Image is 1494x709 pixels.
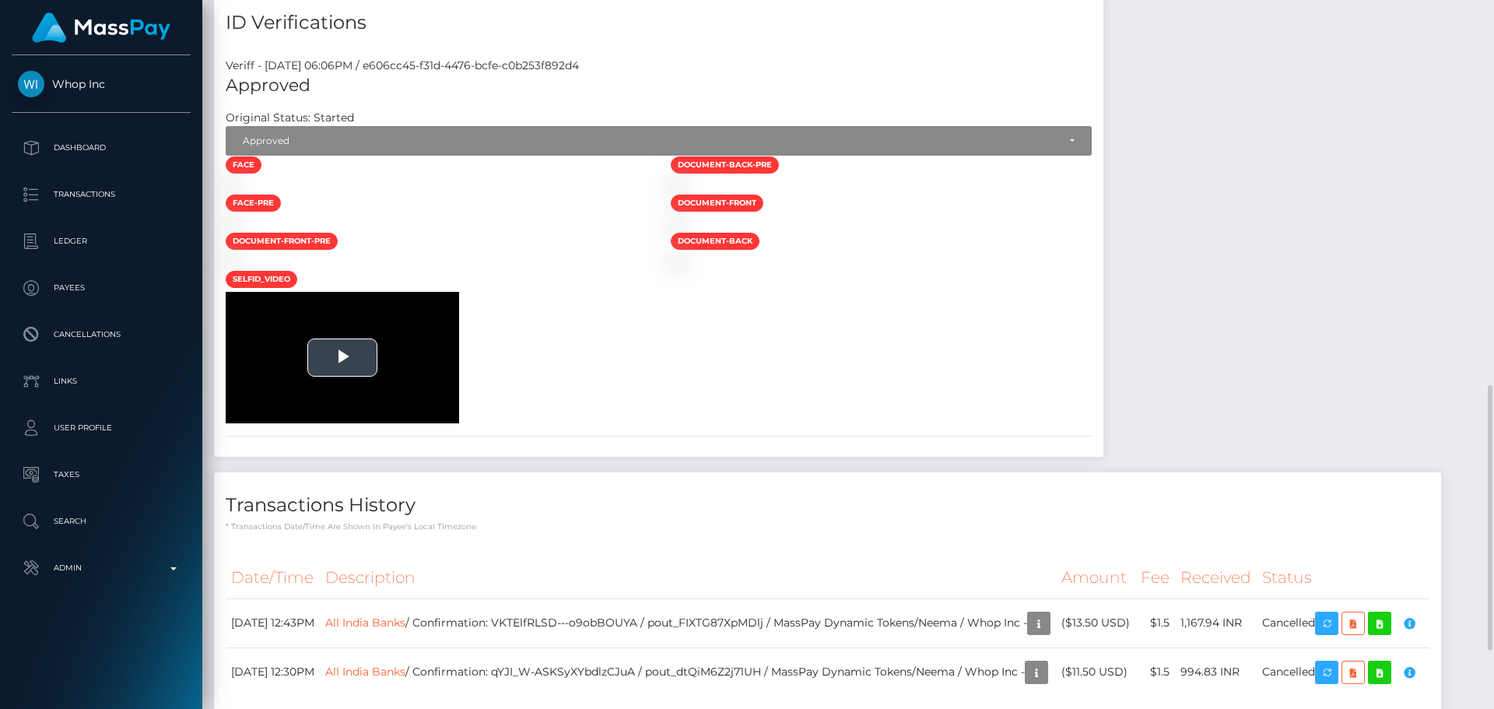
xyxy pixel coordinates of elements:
[671,218,683,230] img: a955bef2-1e69-42f3-b0cd-23529641d696
[226,598,320,648] td: [DATE] 12:43PM
[12,128,191,167] a: Dashboard
[12,409,191,448] a: User Profile
[226,126,1092,156] button: Approved
[226,648,320,697] td: [DATE] 12:30PM
[671,156,779,174] span: document-back-pre
[226,180,238,192] img: 29cc1cba-76f0-4be4-bd86-946f42d1d858
[1257,556,1429,599] th: Status
[12,455,191,494] a: Taxes
[32,12,170,43] img: MassPay Logo
[18,323,184,346] p: Cancellations
[226,271,297,288] span: selfid_video
[12,362,191,401] a: Links
[18,71,44,97] img: Whop Inc
[226,292,459,423] div: Video Player
[325,665,405,679] a: All India Banks
[18,556,184,580] p: Admin
[320,598,1056,648] td: / Confirmation: VKTElfRLSD---o9obBOUYA / pout_FIXTG87XpMDlj / MassPay Dynamic Tokens/Neema / Whop...
[307,339,377,377] button: Play Video
[12,502,191,541] a: Search
[226,111,354,125] h7: Original Status: Started
[12,77,191,91] span: Whop Inc
[18,510,184,533] p: Search
[226,218,238,230] img: 03a1bdcc-39a5-4d3c-953d-70a8f3386f17
[1135,648,1175,697] td: $1.5
[12,269,191,307] a: Payees
[12,222,191,261] a: Ledger
[1056,598,1135,648] td: ($13.50 USD)
[226,492,1429,519] h4: Transactions History
[243,135,1057,147] div: Approved
[226,9,1092,37] h4: ID Verifications
[12,315,191,354] a: Cancellations
[18,370,184,393] p: Links
[226,195,281,212] span: face-pre
[18,230,184,253] p: Ledger
[214,58,1103,74] div: Veriff - [DATE] 06:06PM / e606cc45-f31d-4476-bcfe-c0b253f892d4
[226,556,320,599] th: Date/Time
[320,648,1056,697] td: / Confirmation: qYJI_W-ASKSyXYbdlzCJuA / pout_dtQiM6Z2j71UH / MassPay Dynamic Tokens/Neema / Whop...
[1135,556,1175,599] th: Fee
[226,156,261,174] span: face
[226,74,1092,98] h5: Approved
[12,175,191,214] a: Transactions
[325,616,405,630] a: All India Banks
[1175,648,1257,697] td: 994.83 INR
[1257,648,1429,697] td: Cancelled
[1135,598,1175,648] td: $1.5
[226,233,338,250] span: document-front-pre
[18,183,184,206] p: Transactions
[1056,556,1135,599] th: Amount
[226,521,1429,532] p: * Transactions date/time are shown in payee's local timezone
[18,276,184,300] p: Payees
[671,180,683,192] img: e058a951-a83e-45e0-b95c-6a1ddedbc29c
[1175,598,1257,648] td: 1,167.94 INR
[12,549,191,588] a: Admin
[1056,648,1135,697] td: ($11.50 USD)
[226,256,238,269] img: 75580ed9-1082-46b7-82bc-93185bb7cbd5
[671,256,683,269] img: 170846b4-9795-4daf-ac21-2520ce4d3aea
[18,136,184,160] p: Dashboard
[671,195,763,212] span: document-front
[671,233,759,250] span: document-back
[1257,598,1429,648] td: Cancelled
[18,463,184,486] p: Taxes
[320,556,1056,599] th: Description
[1175,556,1257,599] th: Received
[18,416,184,440] p: User Profile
